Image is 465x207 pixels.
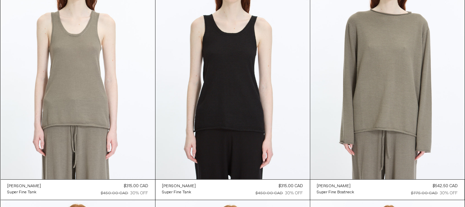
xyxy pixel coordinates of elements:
div: $775.00 CAD [411,190,438,196]
div: [PERSON_NAME] [162,183,196,189]
div: [PERSON_NAME] [8,183,41,189]
div: Super Fine Tank [162,190,191,195]
div: Super Fine Tank [8,190,37,195]
a: [PERSON_NAME] [162,183,196,189]
div: $315.00 CAD [124,183,148,189]
div: [PERSON_NAME] [317,183,351,189]
div: $542.50 CAD [433,183,458,189]
div: Super Fine Boatneck [317,190,354,195]
div: $315.00 CAD [279,183,303,189]
div: 30% OFF [285,190,303,196]
a: Super Fine Tank [162,189,196,195]
a: [PERSON_NAME] [317,183,354,189]
div: $450.00 CAD [256,190,283,196]
div: 30% OFF [131,190,148,196]
a: Super Fine Tank [8,189,41,195]
div: $450.00 CAD [101,190,128,196]
a: [PERSON_NAME] [8,183,41,189]
div: 30% OFF [440,190,458,196]
a: Super Fine Boatneck [317,189,354,195]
